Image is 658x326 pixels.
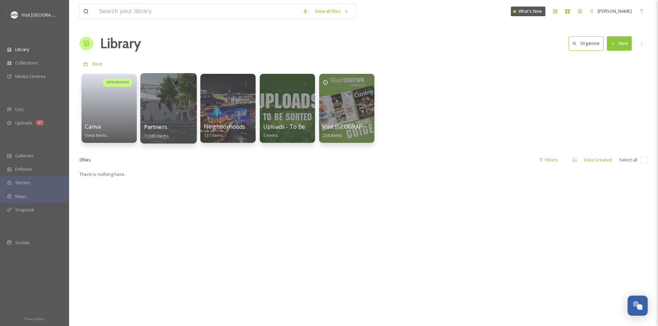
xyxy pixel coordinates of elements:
img: download.jpeg [11,11,18,18]
a: What's New [511,7,545,16]
a: INTEGRATIONCanvaView Items [79,70,139,143]
a: Uploads - To Be Sorted5 items [263,124,324,138]
a: Partners11080 items [144,124,169,139]
span: MEDIA [7,36,19,41]
span: Canva [85,123,101,130]
span: Stories [15,179,30,186]
span: 0 file s [79,157,91,163]
div: Date Created [581,153,616,167]
a: Root [93,60,103,68]
span: Select all [619,157,637,163]
span: Partners [144,123,167,131]
span: UGC [15,106,25,113]
span: 11080 items [144,132,169,139]
span: Embeds [15,166,32,172]
span: Privacy Policy [25,317,45,321]
a: View all files [312,4,352,18]
button: New [607,36,632,50]
span: 137 items [204,132,223,138]
span: Visit [GEOGRAPHIC_DATA] - Internal Assets [323,123,435,130]
span: 5 items [263,132,278,138]
span: Media Centres [15,73,46,80]
a: Neighborhoods & Regions137 items [204,124,273,138]
span: Socials [15,239,30,246]
span: Uploads - To Be Sorted [263,123,324,130]
button: Organise [569,36,603,50]
span: Visit [GEOGRAPHIC_DATA] [21,11,75,18]
span: Maps [15,193,27,200]
span: Neighborhoods & Regions [204,123,273,130]
span: SnapLink [15,207,34,213]
span: SOCIALS [7,229,21,234]
a: [PERSON_NAME] [586,4,635,18]
a: Privacy Policy [25,314,45,323]
span: WIDGETS [7,142,23,147]
span: Uploads [15,120,32,126]
span: Library [15,46,29,53]
span: View Items [85,132,107,138]
span: [PERSON_NAME] [598,8,632,14]
span: INTEGRATION [106,80,129,85]
span: Galleries [15,152,34,159]
span: 234 items [323,132,342,138]
a: Library [100,33,141,54]
span: COLLECT [7,96,22,101]
div: Filters [535,153,561,167]
a: Visit [GEOGRAPHIC_DATA] - Internal Assets234 items [323,124,435,138]
span: Collections [15,60,38,66]
span: Root [93,61,103,67]
button: Open Chat [628,296,648,316]
span: There is nothing here. [79,171,125,177]
div: 47 [36,120,44,126]
input: Search your library [96,4,299,19]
